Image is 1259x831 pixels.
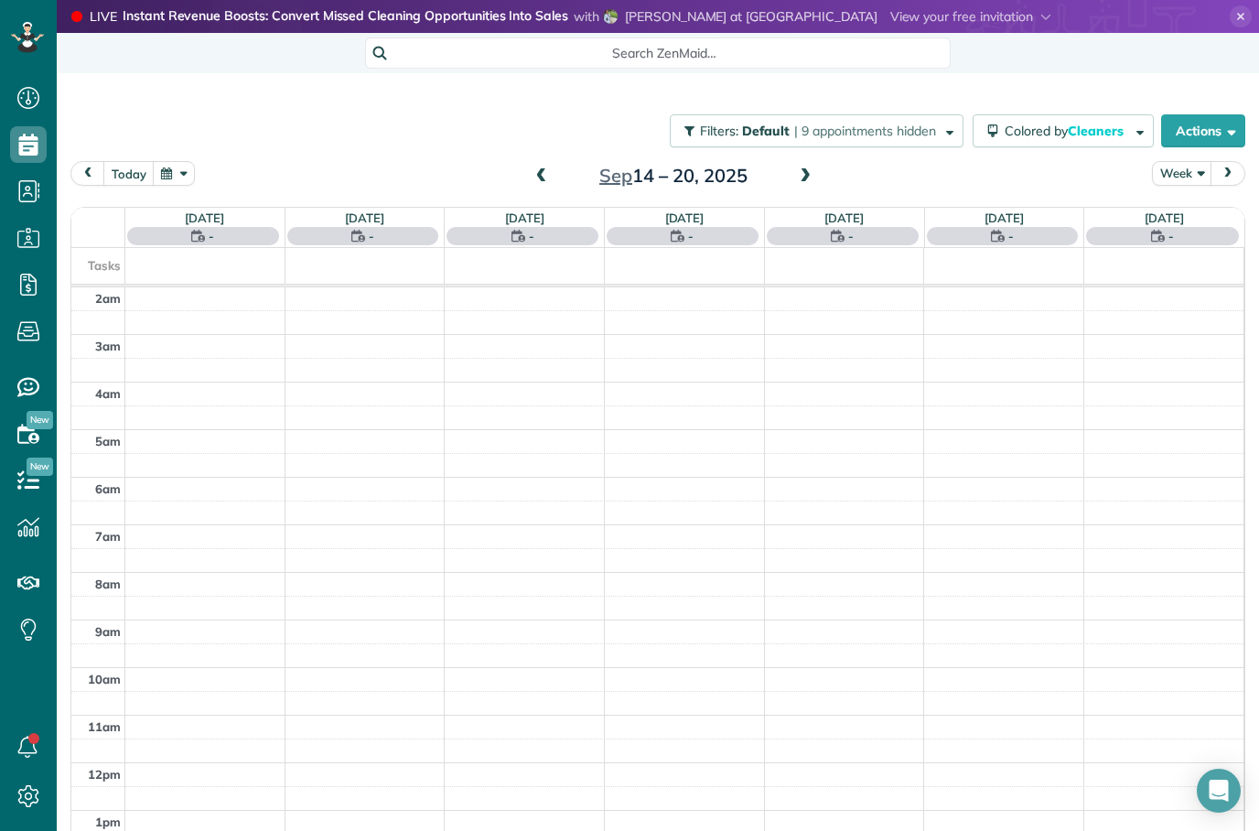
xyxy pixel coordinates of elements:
span: 1pm [95,815,121,829]
img: krystal-bella-26c4d97ab269325ebbd1b949b0fa6341b62ea2e41813a08d73d4ec79abadb00e.png [603,9,618,24]
button: prev [70,161,105,186]
div: Open Intercom Messenger [1197,769,1241,813]
button: Actions [1161,114,1245,147]
span: 4am [95,386,121,401]
a: [DATE] [505,210,544,225]
span: Filters: [700,123,738,139]
span: Sep [599,164,632,187]
span: - [848,227,854,245]
span: with [574,8,599,25]
a: [DATE] [1145,210,1184,225]
a: [DATE] [985,210,1024,225]
span: Tasks [88,258,121,273]
span: | 9 appointments hidden [794,123,936,139]
span: 12pm [88,767,121,782]
h2: 14 – 20, 2025 [559,166,788,186]
span: New [27,411,53,429]
span: 2am [95,291,121,306]
span: - [1168,227,1174,245]
button: today [103,161,155,186]
a: [DATE] [824,210,864,225]
span: - [369,227,374,245]
span: 11am [88,719,121,734]
button: Filters: Default | 9 appointments hidden [670,114,963,147]
span: - [209,227,214,245]
span: - [688,227,694,245]
span: [PERSON_NAME] at [GEOGRAPHIC_DATA] [625,8,877,25]
span: 3am [95,339,121,353]
span: - [529,227,534,245]
span: 5am [95,434,121,448]
span: 10am [88,672,121,686]
a: [DATE] [185,210,224,225]
a: [DATE] [665,210,705,225]
span: Colored by [1005,123,1130,139]
strong: Instant Revenue Boosts: Convert Missed Cleaning Opportunities Into Sales [123,7,568,27]
span: 8am [95,577,121,591]
button: Colored byCleaners [973,114,1154,147]
button: next [1211,161,1245,186]
span: 9am [95,624,121,639]
span: Cleaners [1068,123,1126,139]
span: 6am [95,481,121,496]
span: - [1008,227,1014,245]
span: Default [742,123,791,139]
button: Week [1152,161,1212,186]
span: New [27,458,53,476]
a: Filters: Default | 9 appointments hidden [661,114,963,147]
span: 7am [95,529,121,544]
a: [DATE] [345,210,384,225]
